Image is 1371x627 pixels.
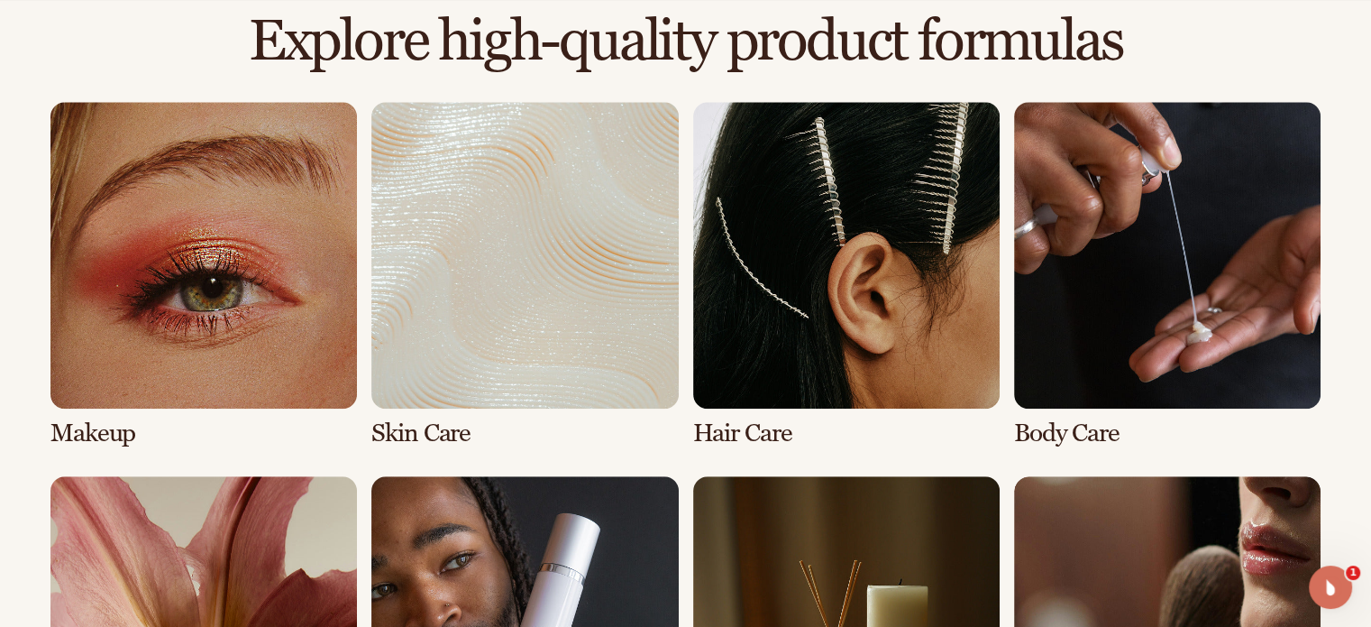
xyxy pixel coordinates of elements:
[50,420,357,447] h3: Makeup
[1309,566,1352,609] iframe: Intercom live chat
[693,420,1000,447] h3: Hair Care
[371,102,678,447] div: 2 / 8
[50,12,1321,72] h2: Explore high-quality product formulas
[371,420,678,447] h3: Skin Care
[1014,102,1321,447] div: 4 / 8
[693,102,1000,447] div: 3 / 8
[1346,566,1360,580] span: 1
[50,102,357,447] div: 1 / 8
[1014,420,1321,447] h3: Body Care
